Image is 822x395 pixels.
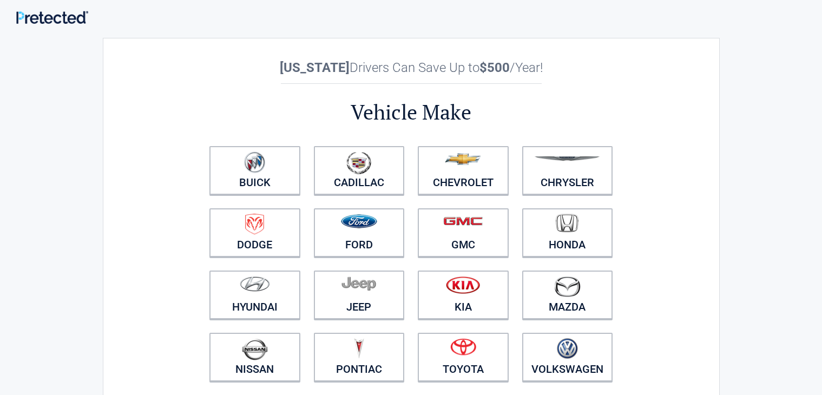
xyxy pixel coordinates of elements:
[556,214,578,233] img: honda
[209,271,300,319] a: Hyundai
[445,153,481,165] img: chevrolet
[418,271,509,319] a: Kia
[341,276,376,291] img: jeep
[209,333,300,381] a: Nissan
[242,338,268,360] img: nissan
[209,146,300,195] a: Buick
[418,208,509,257] a: GMC
[522,146,613,195] a: Chrysler
[314,208,405,257] a: Ford
[209,208,300,257] a: Dodge
[314,333,405,381] a: Pontiac
[522,208,613,257] a: Honda
[346,152,371,174] img: cadillac
[443,216,483,226] img: gmc
[353,338,364,359] img: pontiac
[314,146,405,195] a: Cadillac
[16,11,88,24] img: Main Logo
[418,333,509,381] a: Toyota
[557,338,578,359] img: volkswagen
[203,60,620,75] h2: Drivers Can Save Up to /Year
[522,333,613,381] a: Volkswagen
[479,60,510,75] b: $500
[450,338,476,356] img: toyota
[314,271,405,319] a: Jeep
[341,214,377,228] img: ford
[446,276,480,294] img: kia
[245,214,264,235] img: dodge
[244,152,265,173] img: buick
[240,276,270,292] img: hyundai
[418,146,509,195] a: Chevrolet
[554,276,581,297] img: mazda
[203,98,620,126] h2: Vehicle Make
[522,271,613,319] a: Mazda
[280,60,350,75] b: [US_STATE]
[534,156,600,161] img: chrysler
